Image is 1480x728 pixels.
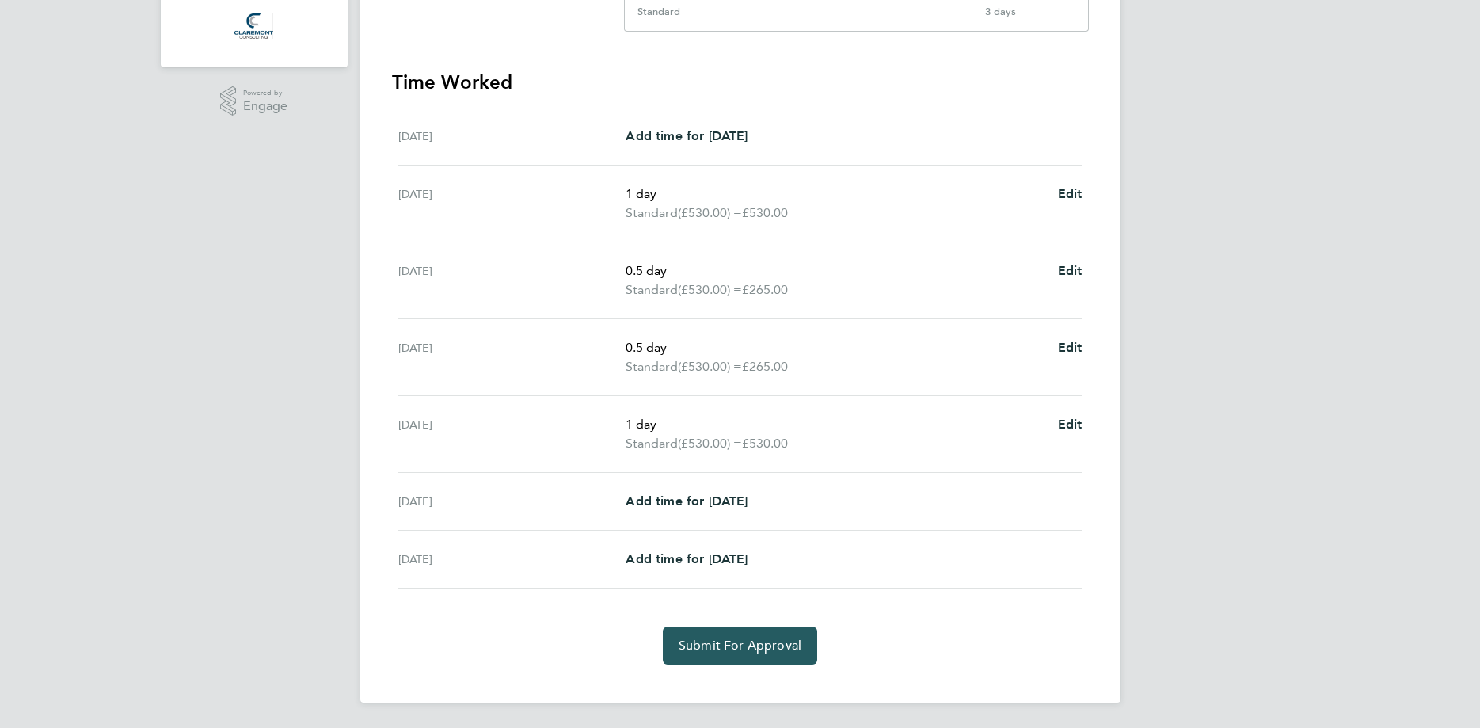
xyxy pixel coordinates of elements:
p: 0.5 day [626,261,1044,280]
p: 1 day [626,185,1044,204]
a: Edit [1058,185,1082,204]
span: Standard [626,280,678,299]
a: Add time for [DATE] [626,127,748,146]
span: Edit [1058,186,1082,201]
span: (£530.00) = [678,359,742,374]
a: Go to home page [180,13,329,39]
a: Edit [1058,261,1082,280]
span: Add time for [DATE] [626,128,748,143]
span: Add time for [DATE] [626,494,748,509]
div: Standard [637,6,680,18]
h3: Time Worked [392,70,1089,95]
span: Standard [626,357,678,376]
button: Submit For Approval [663,627,817,665]
a: Powered byEngage [220,86,287,116]
p: 1 day [626,415,1044,434]
a: Add time for [DATE] [626,492,748,511]
div: [DATE] [398,415,626,453]
span: Edit [1058,340,1082,355]
span: Add time for [DATE] [626,551,748,566]
span: £265.00 [742,282,788,297]
span: (£530.00) = [678,205,742,220]
div: [DATE] [398,550,626,569]
span: Edit [1058,263,1082,278]
span: Standard [626,434,678,453]
span: Submit For Approval [679,638,801,654]
div: [DATE] [398,185,626,223]
span: (£530.00) = [678,282,742,297]
span: (£530.00) = [678,436,742,451]
a: Edit [1058,338,1082,357]
img: claremontconsulting1-logo-retina.png [234,13,273,39]
div: [DATE] [398,261,626,299]
span: £530.00 [742,436,788,451]
span: Engage [243,100,287,113]
a: Add time for [DATE] [626,550,748,569]
div: [DATE] [398,127,626,146]
span: Edit [1058,417,1082,432]
div: 3 days [972,6,1087,31]
a: Edit [1058,415,1082,434]
div: [DATE] [398,338,626,376]
div: [DATE] [398,492,626,511]
p: 0.5 day [626,338,1044,357]
span: Standard [626,204,678,223]
span: £265.00 [742,359,788,374]
span: £530.00 [742,205,788,220]
span: Powered by [243,86,287,100]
